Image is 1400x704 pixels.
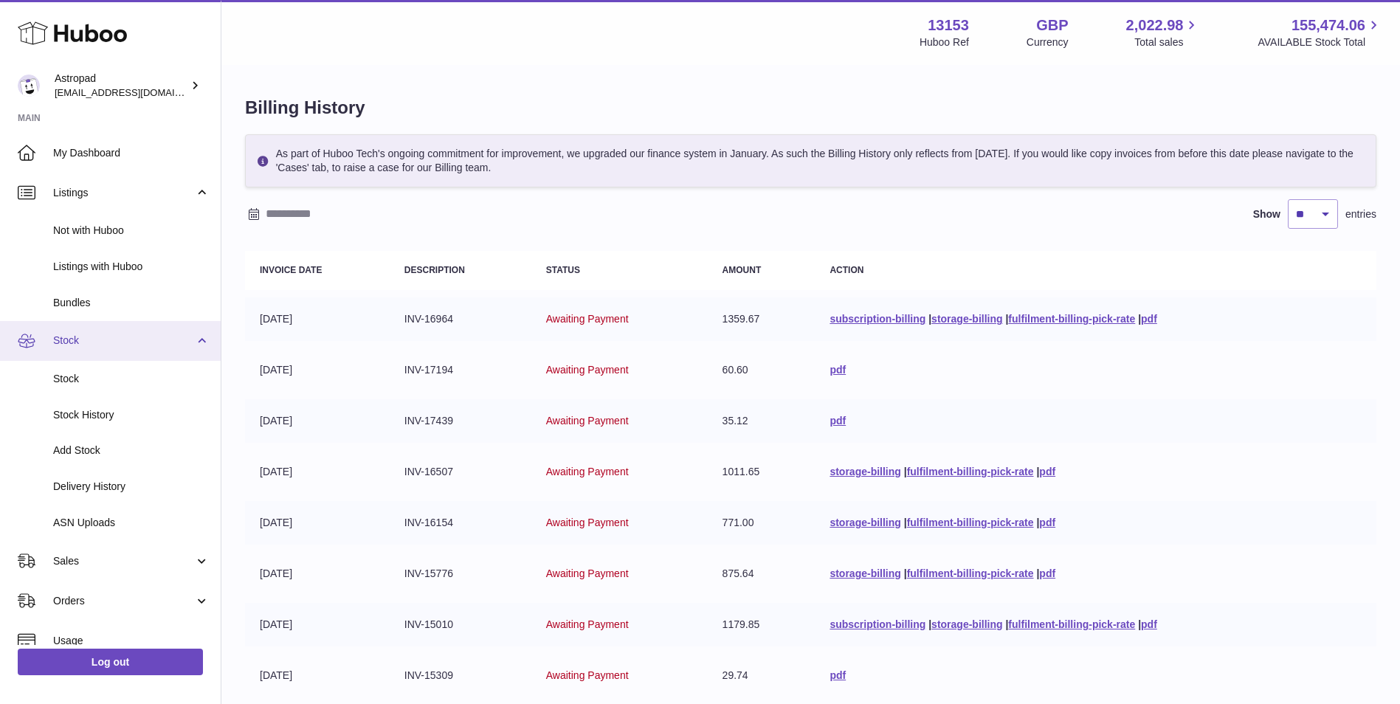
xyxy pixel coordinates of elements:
strong: 13153 [928,15,969,35]
span: Awaiting Payment [546,466,629,477]
img: internalAdmin-13153@internal.huboo.com [18,75,40,97]
a: storage-billing [830,567,900,579]
strong: Invoice Date [260,265,322,275]
td: [DATE] [245,399,390,443]
td: [DATE] [245,654,390,697]
a: subscription-billing [830,618,925,630]
td: INV-15776 [390,552,531,596]
span: Awaiting Payment [546,669,629,681]
a: pdf [1141,618,1157,630]
td: INV-15010 [390,603,531,646]
strong: Action [830,265,863,275]
td: 35.12 [708,399,815,443]
div: As part of Huboo Tech's ongoing commitment for improvement, we upgraded our finance system in Jan... [245,134,1376,187]
span: | [904,567,907,579]
a: 155,474.06 AVAILABLE Stock Total [1258,15,1382,49]
h1: Billing History [245,96,1376,120]
span: Stock History [53,408,210,422]
td: [DATE] [245,348,390,392]
td: [DATE] [245,501,390,545]
td: INV-17194 [390,348,531,392]
td: 1359.67 [708,297,815,341]
span: Awaiting Payment [546,313,629,325]
div: Astropad [55,72,187,100]
td: 1011.65 [708,450,815,494]
label: Show [1253,207,1280,221]
span: 2,022.98 [1126,15,1184,35]
td: 29.74 [708,654,815,697]
a: pdf [1039,466,1055,477]
a: storage-billing [931,313,1002,325]
span: Listings [53,186,194,200]
span: Awaiting Payment [546,517,629,528]
span: Awaiting Payment [546,415,629,427]
span: Stock [53,334,194,348]
span: | [904,517,907,528]
a: subscription-billing [830,313,925,325]
span: My Dashboard [53,146,210,160]
span: Sales [53,554,194,568]
a: pdf [830,364,846,376]
div: Huboo Ref [920,35,969,49]
span: Listings with Huboo [53,260,210,274]
span: [EMAIL_ADDRESS][DOMAIN_NAME] [55,86,217,98]
span: Usage [53,634,210,648]
a: fulfilment-billing-pick-rate [907,567,1034,579]
td: [DATE] [245,603,390,646]
span: Orders [53,594,194,608]
span: | [1036,517,1039,528]
a: fulfilment-billing-pick-rate [1008,618,1135,630]
td: INV-16507 [390,450,531,494]
span: Awaiting Payment [546,364,629,376]
a: fulfilment-billing-pick-rate [907,466,1034,477]
a: pdf [1039,567,1055,579]
a: storage-billing [830,517,900,528]
a: fulfilment-billing-pick-rate [1008,313,1135,325]
span: Stock [53,372,210,386]
span: Add Stock [53,444,210,458]
a: pdf [830,669,846,681]
td: [DATE] [245,552,390,596]
a: storage-billing [931,618,1002,630]
strong: Status [546,265,580,275]
span: Delivery History [53,480,210,494]
td: 771.00 [708,501,815,545]
a: pdf [1141,313,1157,325]
span: | [1138,313,1141,325]
td: 875.64 [708,552,815,596]
span: | [928,313,931,325]
span: | [1005,618,1008,630]
a: storage-billing [830,466,900,477]
strong: Amount [723,265,762,275]
strong: Description [404,265,465,275]
span: Awaiting Payment [546,567,629,579]
span: Not with Huboo [53,224,210,238]
span: ASN Uploads [53,516,210,530]
span: | [1138,618,1141,630]
a: pdf [830,415,846,427]
td: INV-16964 [390,297,531,341]
a: 2,022.98 Total sales [1126,15,1201,49]
span: 155,474.06 [1292,15,1365,35]
td: INV-17439 [390,399,531,443]
a: fulfilment-billing-pick-rate [907,517,1034,528]
td: INV-16154 [390,501,531,545]
span: Awaiting Payment [546,618,629,630]
td: [DATE] [245,297,390,341]
td: 60.60 [708,348,815,392]
td: INV-15309 [390,654,531,697]
span: | [1005,313,1008,325]
strong: GBP [1036,15,1068,35]
span: AVAILABLE Stock Total [1258,35,1382,49]
span: Bundles [53,296,210,310]
div: Currency [1027,35,1069,49]
span: entries [1345,207,1376,221]
span: Total sales [1134,35,1200,49]
a: pdf [1039,517,1055,528]
a: Log out [18,649,203,675]
span: | [904,466,907,477]
span: | [1036,567,1039,579]
td: 1179.85 [708,603,815,646]
span: | [928,618,931,630]
td: [DATE] [245,450,390,494]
